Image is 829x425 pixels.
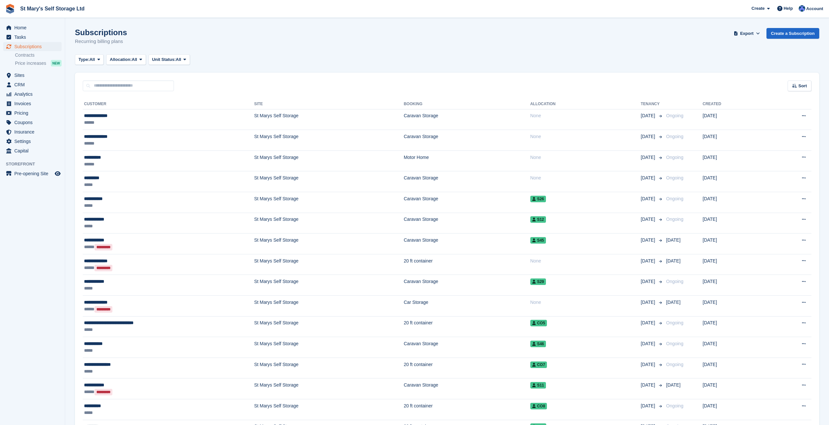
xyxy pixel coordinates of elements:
[530,175,641,181] div: None
[666,279,683,284] span: Ongoing
[703,109,765,130] td: [DATE]
[404,171,530,192] td: Caravan Storage
[254,358,404,378] td: St Marys Self Storage
[254,150,404,171] td: St Marys Self Storage
[14,99,53,108] span: Invoices
[14,80,53,89] span: CRM
[703,234,765,254] td: [DATE]
[530,99,641,109] th: Allocation
[703,130,765,151] td: [DATE]
[254,192,404,213] td: St Marys Self Storage
[404,316,530,337] td: 20 ft container
[15,52,62,58] a: Contracts
[703,337,765,358] td: [DATE]
[3,108,62,118] a: menu
[254,171,404,192] td: St Marys Self Storage
[798,83,807,89] span: Sort
[530,278,546,285] span: S29
[703,99,765,109] th: Created
[666,175,683,180] span: Ongoing
[806,6,823,12] span: Account
[152,56,176,63] span: Unit Status:
[641,403,656,409] span: [DATE]
[799,5,805,12] img: Matthew Keenan
[254,254,404,275] td: St Marys Self Storage
[641,299,656,306] span: [DATE]
[530,133,641,140] div: None
[83,99,254,109] th: Customer
[149,54,190,65] button: Unit Status: All
[530,320,547,326] span: CO5
[530,154,641,161] div: None
[641,237,656,244] span: [DATE]
[404,234,530,254] td: Caravan Storage
[703,150,765,171] td: [DATE]
[404,358,530,378] td: 20 ft container
[703,316,765,337] td: [DATE]
[3,71,62,80] a: menu
[733,28,761,39] button: Export
[14,23,53,32] span: Home
[54,170,62,177] a: Preview store
[18,3,87,14] a: St Mary's Self Storage Ltd
[14,71,53,80] span: Sites
[530,403,547,409] span: CO8
[666,403,683,408] span: Ongoing
[404,378,530,399] td: Caravan Storage
[3,90,62,99] a: menu
[530,382,546,389] span: S11
[3,118,62,127] a: menu
[14,90,53,99] span: Analytics
[666,196,683,201] span: Ongoing
[75,28,127,37] h1: Subscriptions
[404,213,530,234] td: Caravan Storage
[666,320,683,325] span: Ongoing
[740,30,753,37] span: Export
[254,296,404,317] td: St Marys Self Storage
[3,137,62,146] a: menu
[3,80,62,89] a: menu
[784,5,793,12] span: Help
[404,337,530,358] td: Caravan Storage
[641,99,664,109] th: Tenancy
[404,99,530,109] th: Booking
[666,217,683,222] span: Ongoing
[703,378,765,399] td: [DATE]
[641,154,656,161] span: [DATE]
[254,109,404,130] td: St Marys Self Storage
[703,192,765,213] td: [DATE]
[14,169,53,178] span: Pre-opening Site
[751,5,765,12] span: Create
[666,113,683,118] span: Ongoing
[703,358,765,378] td: [DATE]
[530,299,641,306] div: None
[254,213,404,234] td: St Marys Self Storage
[254,316,404,337] td: St Marys Self Storage
[254,399,404,420] td: St Marys Self Storage
[3,99,62,108] a: menu
[254,234,404,254] td: St Marys Self Storage
[530,237,546,244] span: S45
[3,146,62,155] a: menu
[75,54,104,65] button: Type: All
[3,169,62,178] a: menu
[530,258,641,264] div: None
[6,161,65,167] span: Storefront
[641,340,656,347] span: [DATE]
[530,361,547,368] span: CO7
[254,378,404,399] td: St Marys Self Storage
[79,56,90,63] span: Type:
[666,382,680,388] span: [DATE]
[404,296,530,317] td: Car Storage
[14,146,53,155] span: Capital
[14,137,53,146] span: Settings
[641,258,656,264] span: [DATE]
[703,275,765,296] td: [DATE]
[666,362,683,367] span: Ongoing
[666,134,683,139] span: Ongoing
[703,254,765,275] td: [DATE]
[254,337,404,358] td: St Marys Self Storage
[530,196,546,202] span: S26
[404,109,530,130] td: Caravan Storage
[110,56,132,63] span: Allocation:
